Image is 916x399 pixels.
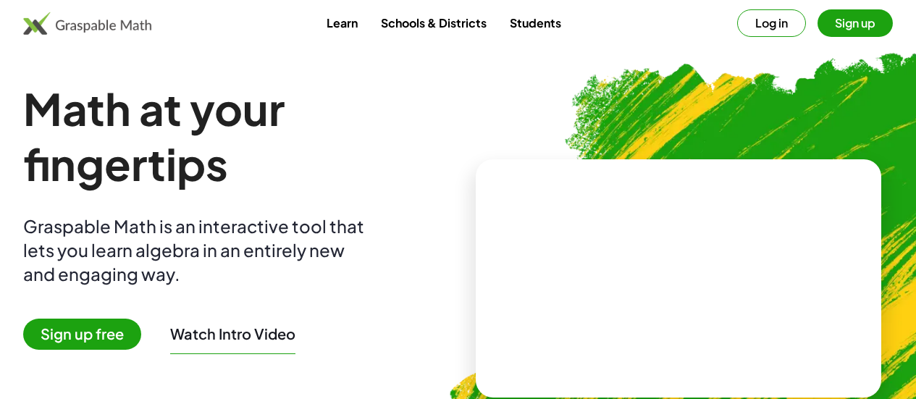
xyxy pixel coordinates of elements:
[23,319,141,350] span: Sign up free
[23,214,371,286] div: Graspable Math is an interactive tool that lets you learn algebra in an entirely new and engaging...
[170,324,295,343] button: Watch Intro Video
[315,9,369,36] a: Learn
[23,81,453,191] h1: Math at your fingertips
[737,9,806,37] button: Log in
[498,9,573,36] a: Students
[369,9,498,36] a: Schools & Districts
[818,9,893,37] button: Sign up
[570,224,787,332] video: What is this? This is dynamic math notation. Dynamic math notation plays a central role in how Gr...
